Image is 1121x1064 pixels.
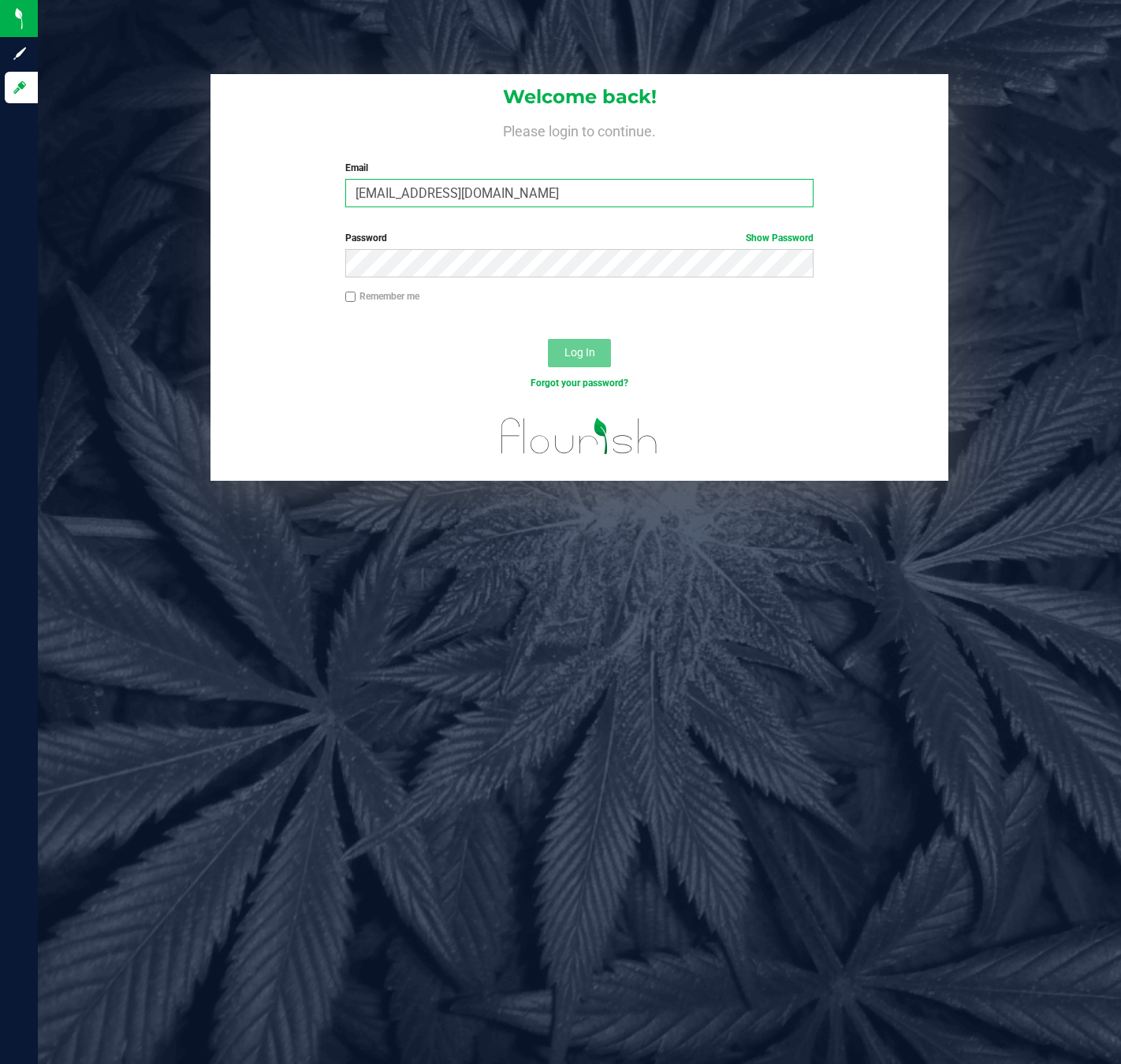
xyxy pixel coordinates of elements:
[345,233,387,244] span: Password
[531,378,628,389] a: Forgot your password?
[548,339,611,367] button: Log In
[746,233,814,244] a: Show Password
[345,161,814,175] label: Email
[210,87,948,107] h1: Welcome back!
[210,120,948,139] h4: Please login to continue.
[345,289,419,303] label: Remember me
[12,80,28,95] inline-svg: Log in
[564,346,595,359] span: Log In
[487,407,672,466] img: flourish_logo.svg
[12,46,28,61] inline-svg: Sign up
[345,292,356,303] input: Remember me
